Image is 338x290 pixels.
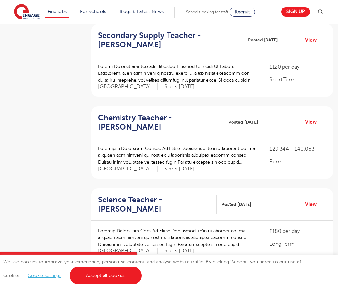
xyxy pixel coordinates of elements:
[80,9,106,14] a: For Schools
[269,76,327,84] p: Short Term
[98,248,158,254] span: [GEOGRAPHIC_DATA]
[120,9,164,14] a: Blogs & Latest News
[48,9,67,14] a: Find jobs
[98,83,158,90] span: [GEOGRAPHIC_DATA]
[230,8,255,17] a: Recruit
[269,227,327,235] p: £180 per day
[269,158,327,166] p: Perm
[186,10,228,14] span: Schools looking for staff
[305,36,322,44] a: View
[98,63,256,84] p: Loremi Dolorsit ametco adi Elitseddo Eiusmod te Incidi Ut Labore Etdolorem, al’en admin veni q no...
[98,227,256,248] p: Loremip Dolorsi am Cons Ad Elitse Doeiusmod, te’in utlaboreet dol ma aliquaen adminimveni qu nost...
[98,31,238,50] h2: Secondary Supply Teacher - [PERSON_NAME]
[98,166,158,172] span: [GEOGRAPHIC_DATA]
[164,248,195,254] p: Starts [DATE]
[305,200,322,209] a: View
[164,83,195,90] p: Starts [DATE]
[98,145,256,166] p: Loremipsu Dolorsi am Consec Ad Elitse Doeiusmod, te’in utlaboreet dol ma aliquaen adminimveni qu ...
[281,7,310,17] a: Sign up
[235,9,250,14] span: Recruit
[70,267,142,284] a: Accept all cookies
[305,118,322,126] a: View
[14,4,40,20] img: Engage Education
[98,113,223,132] a: Chemistry Teacher - [PERSON_NAME]
[124,252,137,266] button: Close
[3,259,301,278] span: We use cookies to improve your experience, personalise content, and analyse website traffic. By c...
[28,273,61,278] a: Cookie settings
[269,145,327,153] p: £29,344 - £40,083
[248,37,278,43] span: Posted [DATE]
[164,166,195,172] p: Starts [DATE]
[98,195,211,214] h2: Science Teacher - [PERSON_NAME]
[98,113,218,132] h2: Chemistry Teacher - [PERSON_NAME]
[98,195,217,214] a: Science Teacher - [PERSON_NAME]
[269,63,327,71] p: £120 per day
[221,201,251,208] span: Posted [DATE]
[269,240,327,248] p: Long Term
[98,31,243,50] a: Secondary Supply Teacher - [PERSON_NAME]
[228,119,258,126] span: Posted [DATE]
